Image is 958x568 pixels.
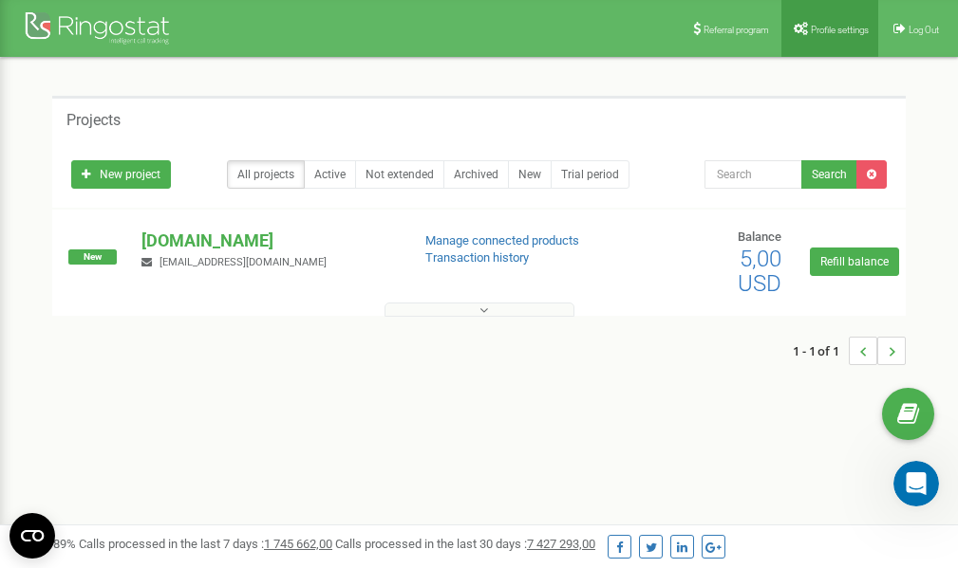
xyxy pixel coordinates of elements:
span: Referral program [704,25,769,35]
button: Open CMP widget [9,513,55,559]
span: Calls processed in the last 7 days : [79,537,332,551]
span: [EMAIL_ADDRESS][DOMAIN_NAME] [160,256,327,268]
a: Trial period [551,160,629,189]
span: Profile settings [811,25,869,35]
button: Search [801,160,857,189]
p: [DOMAIN_NAME] [141,229,394,253]
a: Transaction history [425,250,529,265]
a: All projects [227,160,305,189]
span: New [68,249,117,265]
a: New [508,160,552,189]
a: Not extended [355,160,444,189]
span: Balance [738,229,781,244]
a: Manage connected products [425,233,579,247]
input: Search [704,160,802,189]
a: New project [71,160,171,189]
span: Calls processed in the last 30 days : [335,537,595,551]
nav: ... [793,318,906,384]
u: 1 745 662,00 [264,537,332,551]
span: Log Out [909,25,939,35]
span: 1 - 1 of 1 [793,337,849,365]
span: 5,00 USD [738,246,781,297]
iframe: Intercom live chat [893,461,939,506]
a: Refill balance [810,247,899,276]
a: Archived [443,160,509,189]
u: 7 427 293,00 [527,537,595,551]
h5: Projects [66,112,121,129]
a: Active [304,160,356,189]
